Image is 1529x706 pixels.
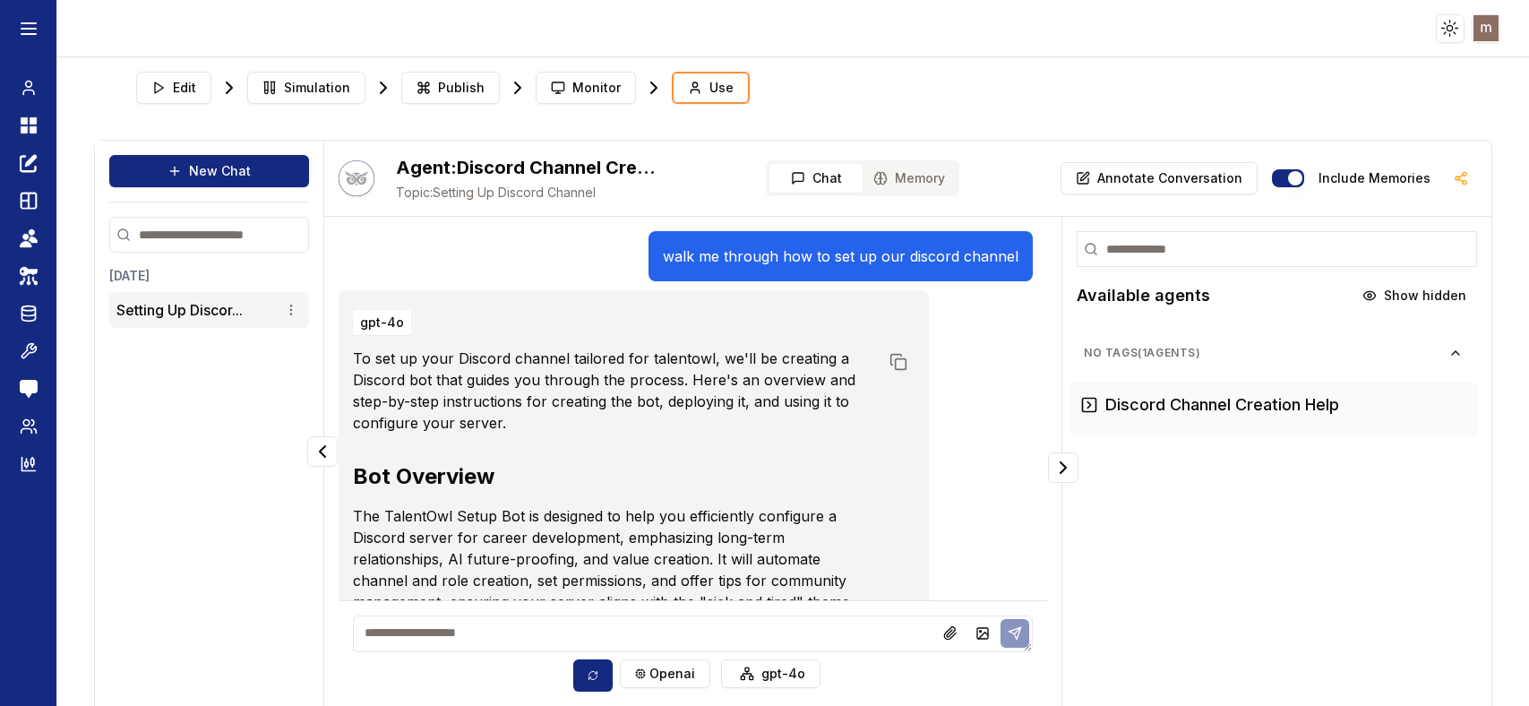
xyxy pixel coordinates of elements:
[136,72,211,104] button: Edit
[339,160,374,196] button: Talk with Hootie
[109,155,309,187] button: New Chat
[1048,452,1078,483] button: Collapse panel
[1352,281,1477,310] button: Show hidden
[663,245,1018,267] p: walk me through how to set up our discord channel
[307,436,338,467] button: Collapse panel
[280,299,302,321] button: Conversation options
[353,348,879,434] p: To set up your Discord channel tailored for talentowl, we'll be creating a Discord bot that guide...
[1384,287,1466,305] span: Show hidden
[1319,172,1430,185] label: Include memories in the messages below
[1069,339,1477,367] button: No Tags(1agents)
[20,380,38,398] img: feedback
[649,665,695,683] span: openai
[761,665,805,683] span: gpt-4o
[396,184,665,202] span: Setting Up Discord Channel
[573,659,613,692] button: Sync model selection with the edit page
[1077,283,1210,308] h2: Available agents
[1272,169,1304,187] button: Include memories in the messages below
[572,79,621,97] span: Monitor
[284,79,350,97] span: Simulation
[721,659,820,688] button: gpt-4o
[812,169,842,187] span: Chat
[438,79,485,97] span: Publish
[339,160,374,196] img: Bot
[1061,162,1258,194] button: Annotate Conversation
[709,79,734,97] span: Use
[353,462,879,491] h3: Bot Overview
[672,72,750,104] button: Use
[396,155,665,180] h2: Discord Channel Creation Help
[109,267,309,285] h3: [DATE]
[895,169,945,187] span: Memory
[1473,15,1499,41] img: ACg8ocJF9pzeCqlo4ezUS9X6Xfqcx_FUcdFr9_JrUZCRfvkAGUe5qw=s96-c
[1105,392,1339,418] h3: Discord Channel Creation Help
[353,310,411,335] button: gpt-4o
[353,505,879,634] p: The TalentOwl Setup Bot is designed to help you efficiently configure a Discord server for career...
[173,79,196,97] span: Edit
[1084,346,1448,360] span: No Tags ( 1 agents)
[401,72,500,104] button: Publish
[116,299,243,321] button: Setting Up Discor...
[536,72,636,104] button: Monitor
[620,659,710,688] button: openai
[1097,169,1242,187] p: Annotate Conversation
[247,72,365,104] button: Simulation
